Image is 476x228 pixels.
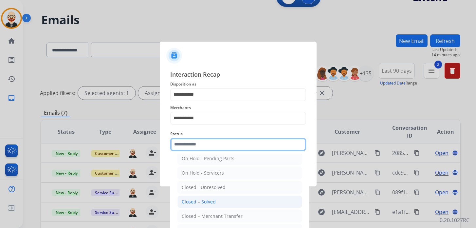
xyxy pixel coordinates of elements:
div: Closed – Merchant Transfer [182,213,243,219]
span: Merchants [170,104,306,112]
div: On Hold - Servicers [182,170,224,176]
span: Status [170,130,306,138]
div: On Hold - Pending Parts [182,155,234,162]
img: contactIcon [166,48,182,64]
span: Interaction Recap [170,70,306,80]
div: Closed - Unresolved [182,184,226,191]
div: Closed – Solved [182,199,216,205]
span: Disposition as [170,80,306,88]
p: 0.20.1027RC [440,216,469,224]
